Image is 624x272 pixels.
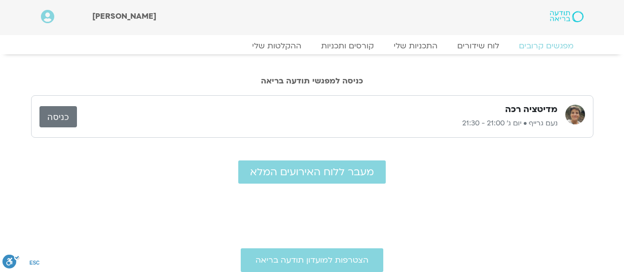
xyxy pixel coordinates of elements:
span: [PERSON_NAME] [92,11,156,22]
h3: מדיטציה רכה [505,104,557,116]
a: הצטרפות למועדון תודעה בריאה [241,248,383,272]
img: נעם גרייף [565,105,585,124]
p: נעם גרייף • יום ג׳ 21:00 - 21:30 [77,117,557,129]
a: כניסה [39,106,77,127]
a: קורסים ותכניות [311,41,384,51]
span: הצטרפות למועדון תודעה בריאה [256,256,368,265]
h2: כניסה למפגשי תודעה בריאה [31,77,593,85]
a: לוח שידורים [447,41,509,51]
span: מעבר ללוח האירועים המלא [250,166,374,178]
a: התכניות שלי [384,41,447,51]
nav: Menu [41,41,584,51]
a: מפגשים קרובים [509,41,584,51]
a: מעבר ללוח האירועים המלא [238,160,386,184]
a: ההקלטות שלי [242,41,311,51]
